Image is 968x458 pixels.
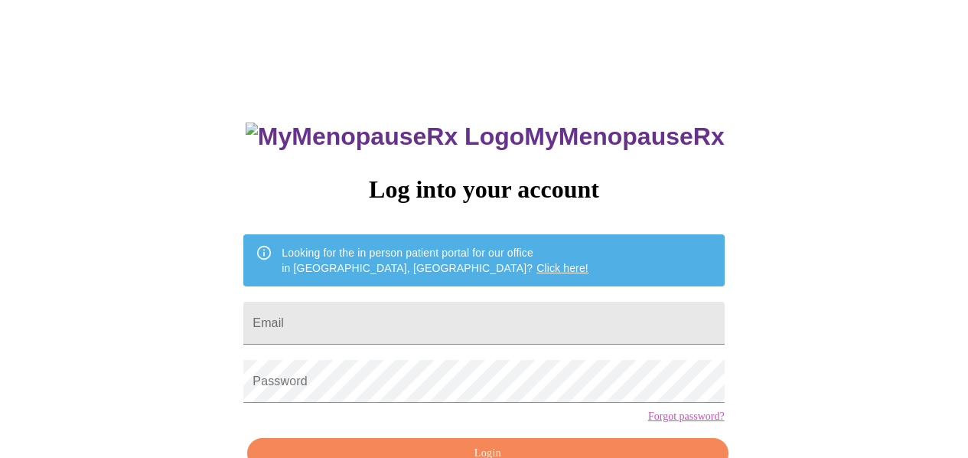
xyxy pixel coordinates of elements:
div: Looking for the in person patient portal for our office in [GEOGRAPHIC_DATA], [GEOGRAPHIC_DATA]? [282,239,588,282]
a: Forgot password? [648,411,725,423]
a: Click here! [536,262,588,274]
h3: MyMenopauseRx [246,123,725,151]
h3: Log into your account [243,175,724,204]
img: MyMenopauseRx Logo [246,123,524,151]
